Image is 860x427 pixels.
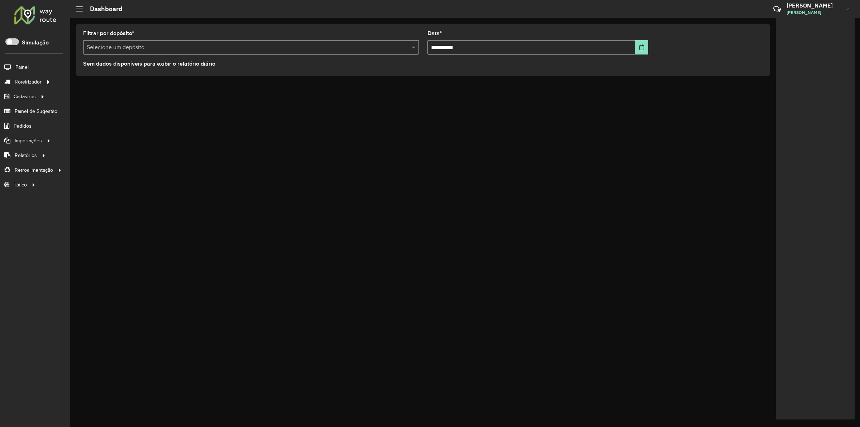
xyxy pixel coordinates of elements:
[15,166,53,174] span: Retroalimentação
[15,108,57,115] span: Painel de Sugestão
[15,152,37,159] span: Relatórios
[83,29,134,38] label: Filtrar por depósito
[787,9,840,16] span: [PERSON_NAME]
[15,78,42,86] span: Roteirizador
[787,2,840,9] h3: [PERSON_NAME]
[14,93,36,100] span: Cadastros
[688,2,763,22] div: Críticas? Dúvidas? Elogios? Sugestões? Entre em contato conosco!
[635,40,648,54] button: Choose Date
[15,63,29,71] span: Painel
[22,38,49,47] label: Simulação
[15,137,42,144] span: Importações
[769,1,785,17] a: Contato Rápido
[83,5,123,13] h2: Dashboard
[427,29,442,38] label: Data
[83,60,215,68] label: Sem dados disponíveis para exibir o relatório diário
[14,181,27,189] span: Tático
[14,122,32,130] span: Pedidos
